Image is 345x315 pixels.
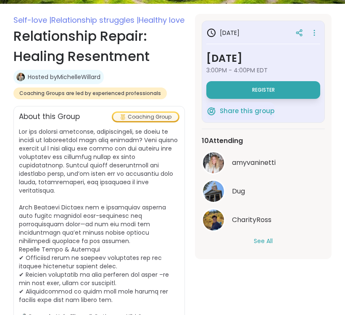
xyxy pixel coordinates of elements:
[254,237,273,246] button: See All
[232,158,276,168] span: amyvaninetti
[206,66,320,74] span: 3:00PM - 4:00PM EDT
[202,180,325,203] a: DugDug
[202,151,325,175] a: amyvaninettiamyvaninetti
[19,111,80,122] h2: About this Group
[139,15,184,25] span: Healthy love
[51,15,139,25] span: Relationship struggles |
[19,90,161,97] span: Coaching Groups are led by experienced professionals
[206,81,320,99] button: Register
[113,113,178,121] div: Coaching Group
[202,136,243,146] span: 10 Attending
[232,215,271,225] span: CharityRoss
[13,15,51,25] span: Self-love |
[232,186,245,196] span: Dug
[206,102,274,120] button: Share this group
[203,152,224,173] img: amyvaninetti
[28,73,100,81] a: Hosted byMichelleWillard
[206,106,216,116] img: ShareWell Logomark
[203,209,224,230] img: CharityRoss
[206,28,240,38] h3: [DATE]
[202,208,325,232] a: CharityRossCharityRoss
[220,106,274,116] span: Share this group
[16,73,25,81] img: MichelleWillard
[13,26,185,66] h1: Relationship Repair: Healing Resentment
[203,181,224,202] img: Dug
[206,51,320,66] h3: [DATE]
[252,87,275,93] span: Register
